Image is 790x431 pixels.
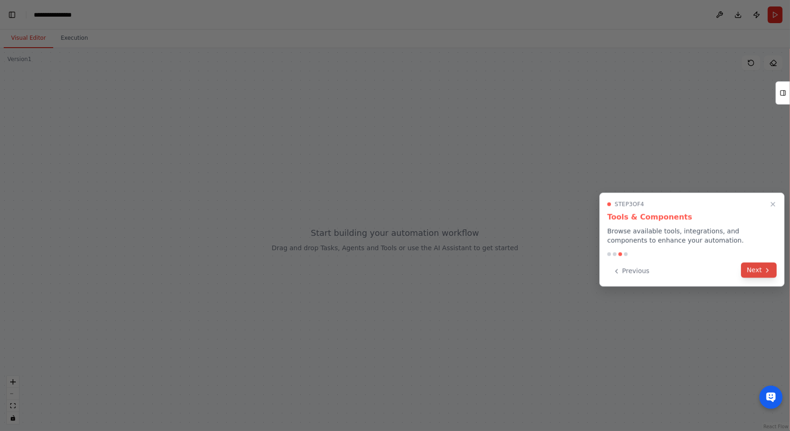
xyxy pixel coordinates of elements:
button: Hide left sidebar [6,8,19,21]
h3: Tools & Components [607,212,777,223]
button: Next [741,263,777,278]
span: Step 3 of 4 [615,201,644,208]
button: Previous [607,264,655,279]
p: Browse available tools, integrations, and components to enhance your automation. [607,227,777,245]
button: Close walkthrough [767,199,778,210]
